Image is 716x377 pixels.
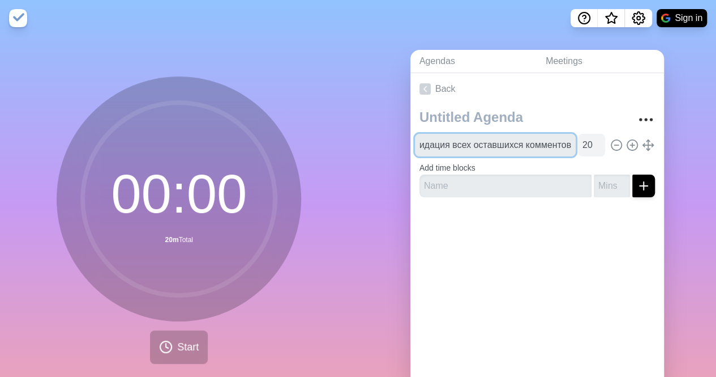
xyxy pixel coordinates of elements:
[594,175,630,197] input: Mins
[625,9,652,27] button: Settings
[410,73,664,105] a: Back
[598,9,625,27] button: What’s new
[578,134,605,156] input: Mins
[657,9,707,27] button: Sign in
[410,50,537,73] a: Agendas
[419,163,475,172] label: Add time blocks
[571,9,598,27] button: Help
[150,331,208,364] button: Start
[9,9,27,27] img: timeblocks logo
[634,108,657,131] button: More
[661,14,670,23] img: google logo
[177,340,199,355] span: Start
[415,134,576,156] input: Name
[419,175,591,197] input: Name
[537,50,664,73] a: Meetings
